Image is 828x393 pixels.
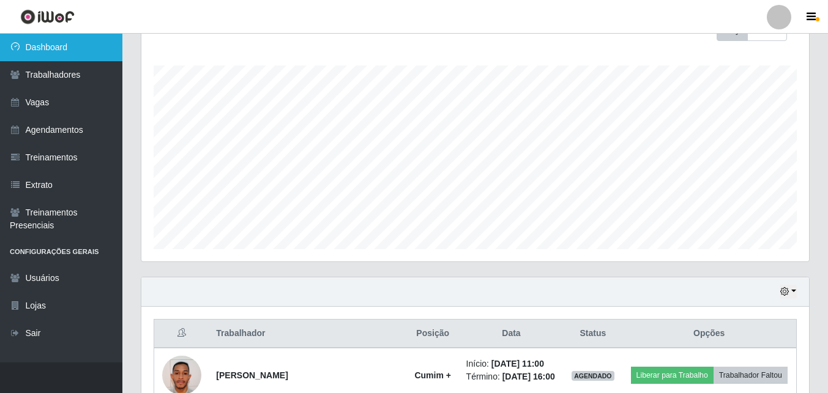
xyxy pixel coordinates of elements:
button: Liberar para Trabalho [631,367,714,384]
th: Posição [407,320,459,348]
button: Trabalhador Faltou [714,367,788,384]
th: Opções [622,320,796,348]
time: [DATE] 11:00 [491,359,544,369]
th: Status [564,320,622,348]
strong: Cumim + [414,370,451,380]
time: [DATE] 16:00 [502,372,555,381]
span: AGENDADO [572,371,614,381]
th: Data [459,320,564,348]
img: CoreUI Logo [20,9,75,24]
li: Início: [466,357,557,370]
strong: [PERSON_NAME] [216,370,288,380]
li: Término: [466,370,557,383]
th: Trabalhador [209,320,406,348]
